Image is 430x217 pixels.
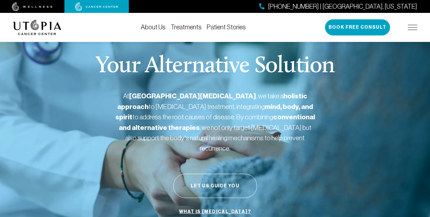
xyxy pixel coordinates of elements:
strong: conventional and alternative therapies [119,113,315,132]
img: cancer center [75,2,118,11]
span: [PHONE_NUMBER] | [GEOGRAPHIC_DATA], [US_STATE] [268,2,417,11]
a: About Us [141,24,166,31]
a: [PHONE_NUMBER] | [GEOGRAPHIC_DATA], [US_STATE] [259,2,417,11]
img: wellness [12,2,53,11]
a: Treatments [171,24,202,31]
button: Book Free Consult [325,19,390,35]
img: logo [13,20,62,35]
strong: [GEOGRAPHIC_DATA][MEDICAL_DATA] [129,92,256,100]
p: Your Alternative Solution [95,55,335,78]
strong: holistic approach [117,92,307,111]
img: icon-hamburger [408,25,417,30]
p: At , we take a to [MEDICAL_DATA] treatment, integrating to address the root causes of disease. By... [115,91,315,153]
button: Let Us Guide You [173,174,257,198]
a: Patient Stories [207,24,246,31]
